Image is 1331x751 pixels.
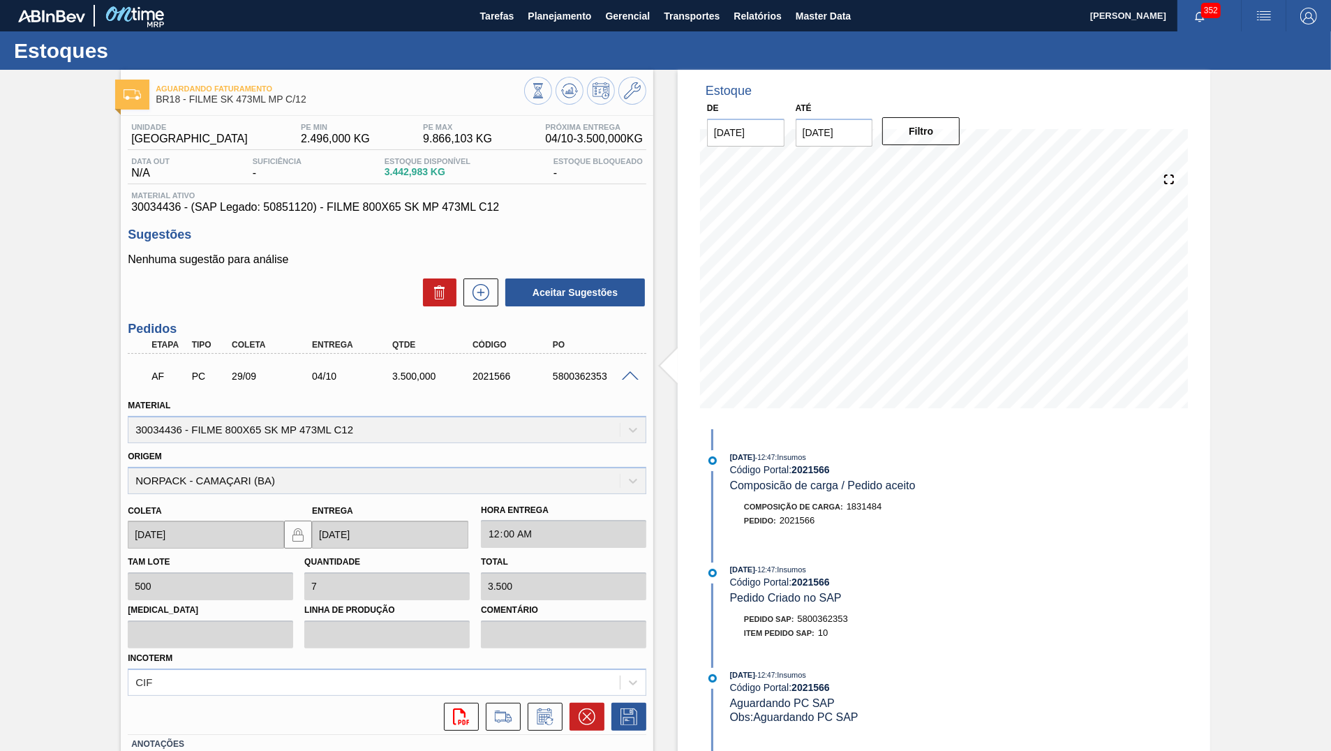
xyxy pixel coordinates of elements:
[791,682,830,693] strong: 2021566
[469,340,559,350] div: Código
[128,228,646,242] h3: Sugestões
[188,371,230,382] div: Pedido de Compra
[1201,3,1221,18] span: 352
[290,526,306,543] img: locked
[131,201,643,214] span: 30034436 - (SAP Legado: 50851120) - FILME 800X65 SK MP 473ML C12
[128,452,162,461] label: Origem
[775,565,806,574] span: : Insumos
[14,43,262,59] h1: Estoques
[528,8,591,24] span: Planejamento
[664,8,720,24] span: Transportes
[604,703,646,731] div: Salvar Pedido
[755,566,775,574] span: - 12:47
[128,157,173,179] div: N/A
[228,371,318,382] div: 29/09/2025
[423,133,492,145] span: 9.866,103 KG
[423,123,492,131] span: PE MAX
[389,371,479,382] div: 3.500,000
[847,501,882,512] span: 1831484
[437,703,479,731] div: Abrir arquivo PDF
[312,521,468,549] input: dd/mm/yyyy
[151,371,186,382] p: AF
[549,340,639,350] div: PO
[755,454,775,461] span: - 12:47
[128,521,284,549] input: dd/mm/yyyy
[563,703,604,731] div: Cancelar pedido
[385,157,470,165] span: Estoque Disponível
[131,123,248,131] span: Unidade
[135,676,152,688] div: CIF
[148,361,190,392] div: Aguardando Faturamento
[128,600,293,620] label: [MEDICAL_DATA]
[606,8,650,24] span: Gerencial
[456,278,498,306] div: Nova sugestão
[791,464,830,475] strong: 2021566
[253,157,302,165] span: Suficiência
[131,157,170,165] span: Data out
[128,557,170,567] label: Tam lote
[498,277,646,308] div: Aceitar Sugestões
[18,10,85,22] img: TNhmsLtSVTkK8tSr43FrP2fwEKptu5GPRR3wAAAABJRU5ErkJggg==
[128,506,161,516] label: Coleta
[730,682,1062,693] div: Código Portal:
[796,103,812,113] label: Até
[730,577,1062,588] div: Código Portal:
[730,565,755,574] span: [DATE]
[545,123,643,131] span: Próxima Entrega
[131,133,248,145] span: [GEOGRAPHIC_DATA]
[730,671,755,679] span: [DATE]
[882,117,960,145] button: Filtro
[128,401,170,410] label: Material
[791,577,830,588] strong: 2021566
[156,94,524,105] span: BR18 - FILME SK 473ML MP C/12
[744,503,843,511] span: Composição de Carga :
[524,77,552,105] button: Visão Geral dos Estoques
[780,515,815,526] span: 2021566
[301,123,370,131] span: PE MIN
[284,521,312,549] button: locked
[549,371,639,382] div: 5800362353
[148,340,190,350] div: Etapa
[744,615,794,623] span: Pedido SAP:
[708,569,717,577] img: atual
[308,340,399,350] div: Entrega
[818,627,828,638] span: 10
[1177,6,1222,26] button: Notificações
[730,479,916,491] span: Composicão de carga / Pedido aceito
[469,371,559,382] div: 2021566
[479,703,521,731] div: Ir para Composição de Carga
[128,253,646,266] p: Nenhuma sugestão para análise
[1256,8,1272,24] img: userActions
[708,456,717,465] img: atual
[505,278,645,306] button: Aceitar Sugestões
[131,191,643,200] span: Material ativo
[304,600,470,620] label: Linha de Produção
[124,89,141,100] img: Ícone
[730,697,835,709] span: Aguardando PC SAP
[481,557,508,567] label: Total
[301,133,370,145] span: 2.496,000 KG
[128,322,646,336] h3: Pedidos
[480,8,514,24] span: Tarefas
[553,157,643,165] span: Estoque Bloqueado
[389,340,479,350] div: Qtde
[385,167,470,177] span: 3.442,983 KG
[734,8,781,24] span: Relatórios
[730,711,858,723] span: Obs: Aguardando PC SAP
[521,703,563,731] div: Informar alteração no pedido
[707,119,785,147] input: dd/mm/yyyy
[730,464,1062,475] div: Código Portal:
[730,453,755,461] span: [DATE]
[249,157,305,179] div: -
[755,671,775,679] span: - 12:47
[587,77,615,105] button: Programar Estoque
[128,653,172,663] label: Incoterm
[708,674,717,683] img: atual
[481,600,646,620] label: Comentário
[730,592,842,604] span: Pedido Criado no SAP
[796,119,873,147] input: dd/mm/yyyy
[545,133,643,145] span: 04/10 - 3.500,000 KG
[188,340,230,350] div: Tipo
[775,671,806,679] span: : Insumos
[481,500,646,521] label: Hora Entrega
